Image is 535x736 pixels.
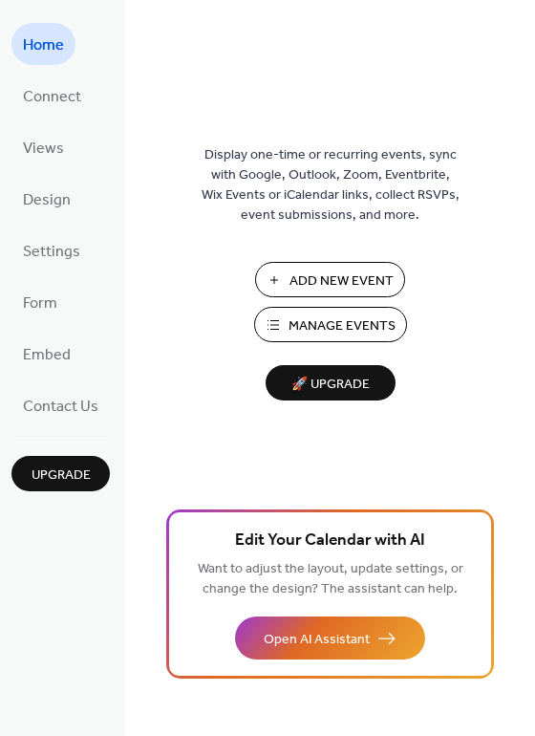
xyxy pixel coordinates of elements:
span: Add New Event [289,271,394,292]
span: Display one-time or recurring events, sync with Google, Outlook, Zoom, Eventbrite, Wix Events or ... [202,145,460,226]
a: Home [11,23,75,65]
span: Connect [23,82,81,113]
span: Contact Us [23,392,98,422]
a: Design [11,178,82,220]
button: Manage Events [254,307,407,342]
a: Views [11,126,75,168]
span: Want to adjust the layout, update settings, or change the design? The assistant can help. [198,556,463,602]
a: Contact Us [11,384,110,426]
a: Embed [11,333,82,375]
button: 🚀 Upgrade [266,365,396,400]
span: Design [23,185,71,216]
span: Settings [23,237,80,268]
a: Settings [11,229,92,271]
a: Connect [11,75,93,117]
span: Upgrade [32,465,91,486]
span: Open AI Assistant [264,630,370,650]
span: Embed [23,340,71,371]
span: Home [23,31,64,61]
button: Open AI Assistant [235,617,425,660]
button: Upgrade [11,456,110,491]
span: Views [23,134,64,164]
span: Edit Your Calendar with AI [235,528,425,554]
span: Manage Events [289,316,396,336]
span: Form [23,289,57,319]
a: Form [11,281,69,323]
span: 🚀 Upgrade [277,372,384,398]
button: Add New Event [255,262,405,297]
